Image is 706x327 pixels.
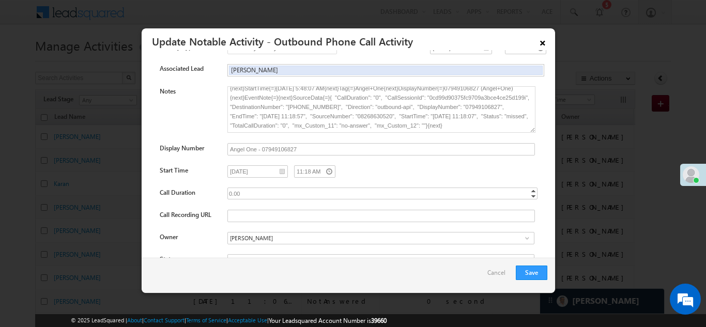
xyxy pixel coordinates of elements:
[18,54,43,68] img: d_60004797649_company_0_60004797649
[54,54,174,68] div: Chat with us now
[160,166,188,174] label: Start Time
[160,87,176,95] label: Notes
[71,316,387,325] span: © 2025 LeadSquared | | | | |
[227,232,534,244] input: Type to Search
[160,144,204,152] label: Display Number
[310,233,323,243] a: Show All Items
[516,266,547,280] button: Save
[269,317,387,324] span: Your Leadsquared Account Number is
[310,255,323,266] a: Show All Items
[144,317,185,323] a: Contact Support
[160,233,178,241] label: Owner
[186,317,226,323] a: Terms of Service
[227,188,534,199] div: 0.00
[160,64,217,73] label: Associated Lead
[371,317,387,324] span: 39660
[227,254,534,267] input: Type to Search
[487,266,511,285] a: Cancel
[170,5,194,30] div: Minimize live chat window
[152,34,413,48] a: Update Notable Activity - Outbound Phone Call Activity
[141,254,188,268] em: Start Chat
[160,189,195,196] label: Call Duration
[13,96,189,245] textarea: Type your message and hit 'Enter'
[160,211,211,219] label: Call Recording URL
[127,317,142,323] a: About
[160,255,177,263] label: Status
[231,66,516,74] span: [PERSON_NAME]
[228,317,267,323] a: Acceptable Use
[534,32,551,50] a: ×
